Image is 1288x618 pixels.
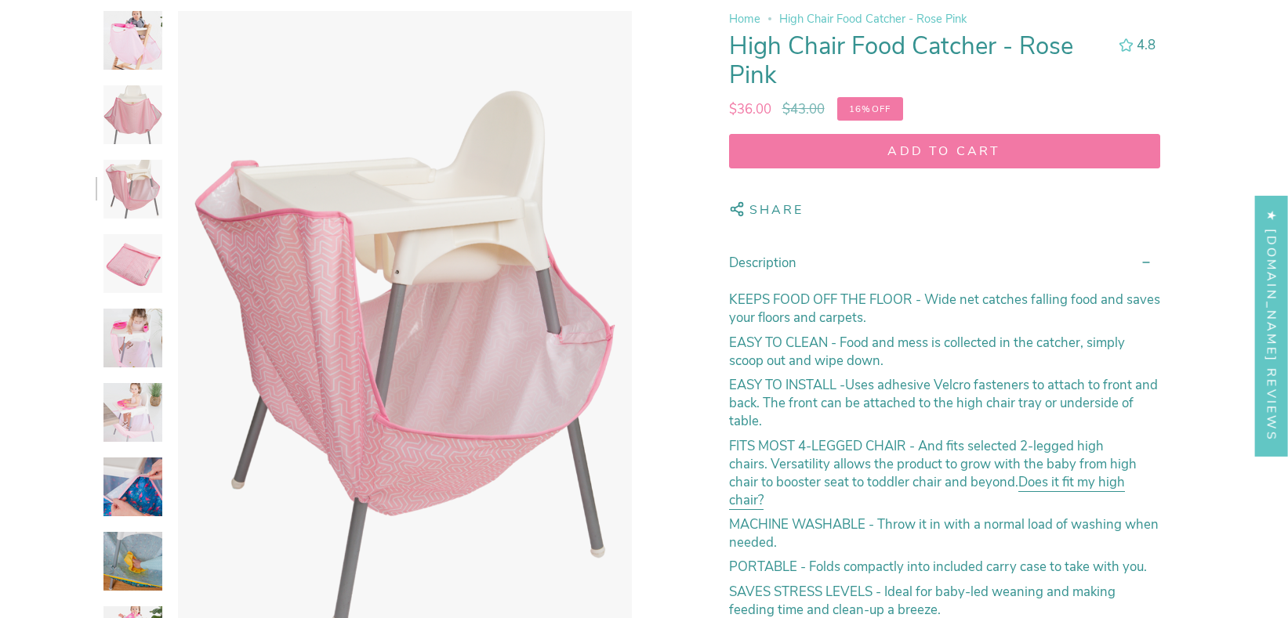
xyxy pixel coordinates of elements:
[729,472,1125,512] a: Does it fit my high chair?
[849,103,872,115] span: 16%
[729,558,809,576] strong: PORTABLE -
[729,333,840,351] strong: EASY TO CLEAN -
[729,376,1158,430] span: Uses adhesive Velcro fasteners to attach to front and back. The front can be attached to the high...
[744,143,1145,160] span: Add to cart
[729,291,1160,327] p: - Wide net catches falling food and saves your floors and carpets.
[1119,38,1133,52] div: 4.75 out of 5.0 stars
[729,11,760,27] a: Home
[729,241,1160,284] summary: Description
[729,582,876,600] strong: SAVES STRESS LEVELS
[729,558,1160,576] p: Folds compactly into included carry case to take with you.
[729,515,869,533] strong: MACHINE WASHABLE
[749,201,804,222] span: Share
[729,436,909,454] strong: FITS MOST 4-LEGGED CHAIR
[782,100,825,118] s: $43.00
[729,376,1160,430] p: -
[729,291,916,309] strong: KEEPS FOOD OFF THE FLOOR
[729,100,771,118] span: $36.00
[837,97,903,121] span: off
[729,193,804,226] button: Share
[729,333,1160,369] p: Food and mess is collected in the catcher, simply scoop out and wipe down.
[729,32,1105,91] h1: High Chair Food Catcher - Rose Pink
[1111,34,1159,56] button: 4.75 out of 5.0 stars
[729,134,1160,168] button: Add to cart
[729,515,1160,551] p: - Throw it in with a normal load of washing when needed.
[729,376,836,394] strong: EASY TO INSTALL
[779,11,967,27] span: High Chair Food Catcher - Rose Pink
[1255,195,1288,456] div: Click to open Judge.me floating reviews tab
[729,436,1160,508] p: - And fits selected 2-legged high chairs. Versatility allows the product to grow with the baby fr...
[729,582,1160,618] p: - Ideal for baby-led weaning and making feeding time and clean-up a breeze.
[1137,36,1156,54] span: 4.8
